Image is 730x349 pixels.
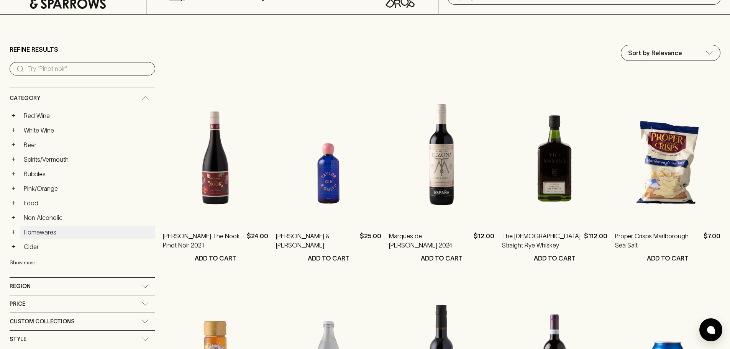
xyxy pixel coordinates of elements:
button: ADD TO CART [163,250,268,266]
button: + [10,185,17,192]
div: Price [10,295,155,313]
img: Proper Crisps Marlborough Sea Salt [615,86,720,220]
p: ADD TO CART [421,254,463,263]
p: $7.00 [704,231,720,250]
a: Food [20,197,155,210]
div: Style [10,331,155,348]
button: + [10,214,17,221]
img: The Gospel Straight Rye Whiskey [502,86,607,220]
button: ADD TO CART [502,250,607,266]
button: + [10,112,17,120]
p: ADD TO CART [534,254,576,263]
span: Custom Collections [10,317,74,326]
button: + [10,243,17,251]
a: Spirits/Vermouth [20,153,155,166]
button: + [10,199,17,207]
button: ADD TO CART [389,250,494,266]
p: $25.00 [360,231,381,250]
a: The [DEMOGRAPHIC_DATA] Straight Rye Whiskey [502,231,581,250]
a: Homewares [20,226,155,239]
div: Category [10,87,155,109]
p: $12.00 [474,231,494,250]
a: Cider [20,240,155,253]
span: Price [10,299,25,309]
img: Taylor & Smith Gin [276,86,381,220]
img: Marques de Tezona Tempranillo 2024 [389,86,494,220]
p: ADD TO CART [195,254,236,263]
p: Refine Results [10,45,58,54]
div: Custom Collections [10,313,155,330]
button: + [10,228,17,236]
p: ADD TO CART [647,254,689,263]
a: Beer [20,138,155,151]
img: bubble-icon [707,326,715,334]
button: + [10,156,17,163]
a: White Wine [20,124,155,137]
button: ADD TO CART [276,250,381,266]
button: + [10,141,17,149]
input: Try “Pinot noir” [28,63,149,75]
button: Show more [10,255,110,270]
button: + [10,126,17,134]
div: Region [10,278,155,295]
p: $24.00 [247,231,268,250]
a: Pink/Orange [20,182,155,195]
a: Bubbles [20,167,155,180]
a: Non Alcoholic [20,211,155,224]
button: ADD TO CART [615,250,720,266]
img: Buller The Nook Pinot Noir 2021 [163,86,268,220]
a: Proper Crisps Marlborough Sea Salt [615,231,700,250]
p: $112.00 [584,231,607,250]
a: [PERSON_NAME] & [PERSON_NAME] [276,231,357,250]
button: + [10,170,17,178]
p: ADD TO CART [308,254,349,263]
div: Sort by Relevance [621,45,720,61]
p: Sort by Relevance [628,48,682,57]
a: Red Wine [20,109,155,122]
span: Region [10,282,31,291]
a: [PERSON_NAME] The Nook Pinot Noir 2021 [163,231,244,250]
span: Category [10,93,40,103]
a: Marques de [PERSON_NAME] 2024 [389,231,471,250]
span: Style [10,334,26,344]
